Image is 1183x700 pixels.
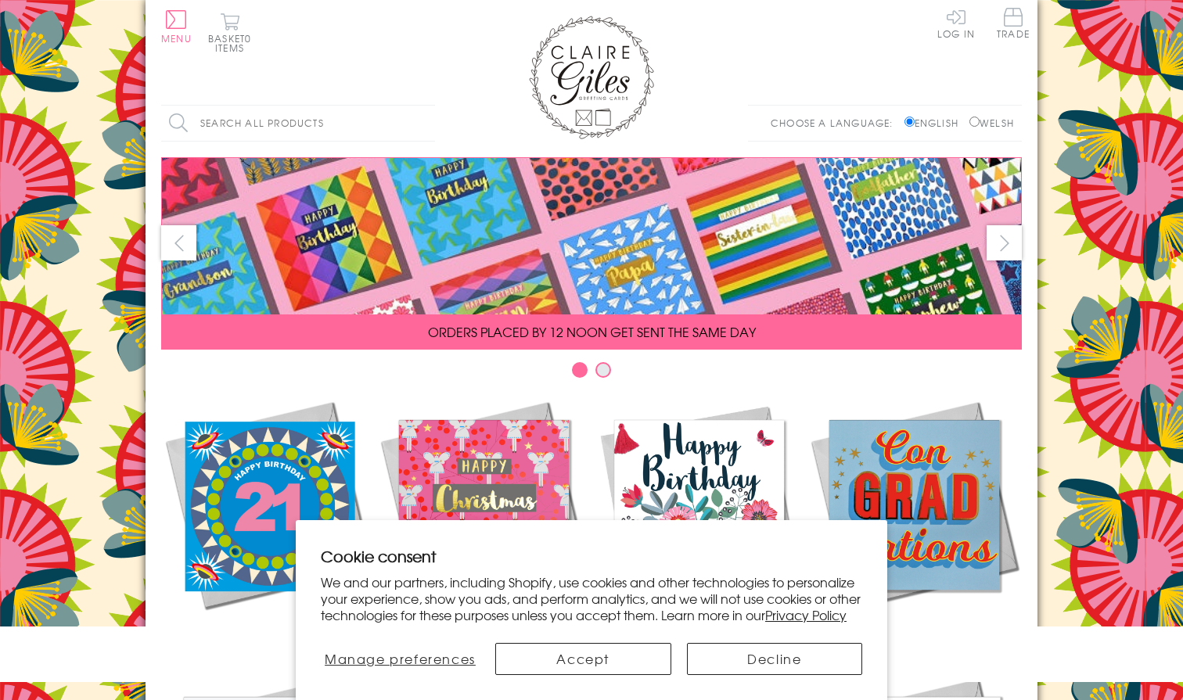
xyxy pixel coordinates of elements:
[495,643,671,675] button: Accept
[321,574,862,623] p: We and our partners, including Shopify, use cookies and other technologies to personalize your ex...
[215,31,251,55] span: 0 items
[428,322,756,341] span: ORDERS PLACED BY 12 NOON GET SENT THE SAME DAY
[218,624,320,643] span: New Releases
[997,8,1030,38] span: Trade
[161,10,192,43] button: Menu
[161,31,192,45] span: Menu
[376,397,591,643] a: Christmas
[161,106,435,141] input: Search all products
[807,397,1022,643] a: Academic
[419,106,435,141] input: Search
[904,117,915,127] input: English
[325,649,476,668] span: Manage preferences
[595,362,611,378] button: Carousel Page 2
[771,116,901,130] p: Choose a language:
[591,397,807,643] a: Birthdays
[161,361,1022,386] div: Carousel Pagination
[987,225,1022,260] button: next
[321,545,862,567] h2: Cookie consent
[572,362,588,378] button: Carousel Page 1 (Current Slide)
[765,605,847,624] a: Privacy Policy
[208,13,251,52] button: Basket0 items
[937,8,975,38] a: Log In
[321,643,480,675] button: Manage preferences
[969,117,980,127] input: Welsh
[904,116,966,130] label: English
[161,397,376,643] a: New Releases
[997,8,1030,41] a: Trade
[969,116,1014,130] label: Welsh
[161,225,196,260] button: prev
[687,643,863,675] button: Decline
[874,624,955,643] span: Academic
[529,16,654,139] img: Claire Giles Greetings Cards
